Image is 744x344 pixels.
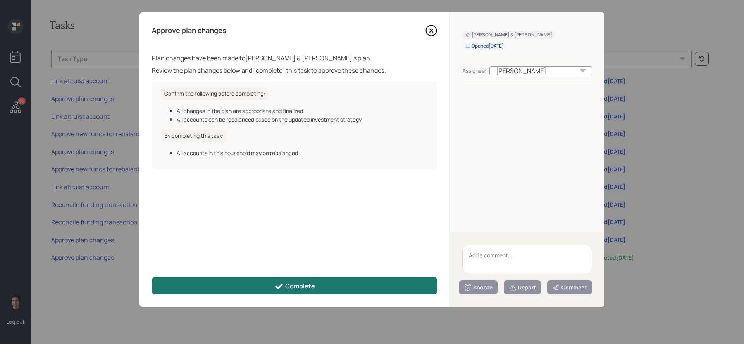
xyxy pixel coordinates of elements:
[152,26,226,35] h4: Approve plan changes
[459,280,498,294] button: Snooze
[177,115,428,123] div: All accounts can be rebalanced based on the updated investment strategy
[177,107,428,115] div: All changes in the plan are appropriate and finalized
[152,277,437,294] button: Complete
[465,32,552,38] div: [PERSON_NAME] & [PERSON_NAME]
[465,43,504,50] div: Opened [DATE]
[274,282,315,291] div: Complete
[152,66,437,75] div: Review the plan changes below and "complete" this task to approve these changes.
[489,66,592,75] div: [PERSON_NAME]
[509,284,536,291] div: Report
[152,53,437,63] div: Plan changes have been made to [PERSON_NAME] & [PERSON_NAME] 's plan.
[552,284,587,291] div: Comment
[462,67,486,75] div: Assignee:
[547,280,592,294] button: Comment
[161,130,227,142] h6: By completing this task:
[161,87,268,100] h6: Confirm the following before completing:
[177,149,428,157] div: All accounts in this household may be rebalanced
[504,280,541,294] button: Report
[464,284,493,291] div: Snooze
